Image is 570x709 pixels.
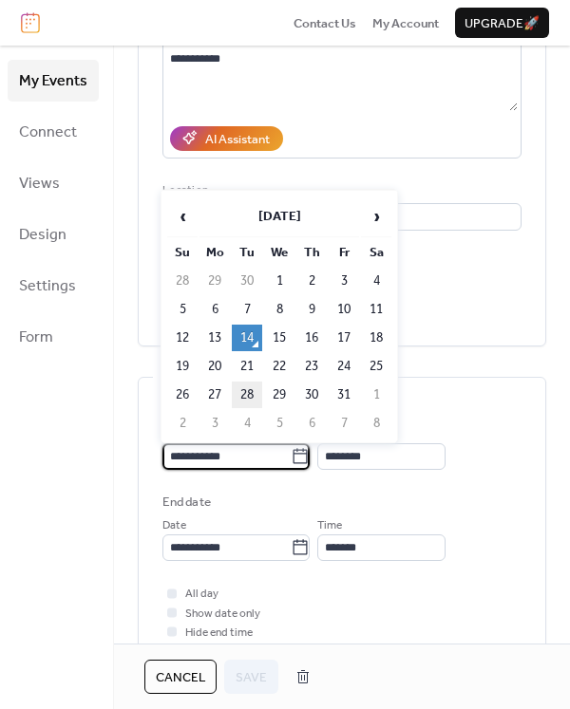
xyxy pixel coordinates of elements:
a: Design [8,214,99,255]
a: Form [8,316,99,358]
td: 17 [329,325,359,351]
td: 15 [264,325,294,351]
td: 20 [199,353,230,380]
span: Views [19,169,60,199]
th: Tu [232,239,262,266]
span: › [362,197,390,235]
td: 30 [232,268,262,294]
a: Views [8,162,99,204]
span: Cancel [156,668,205,687]
td: 11 [361,296,391,323]
span: Settings [19,271,76,302]
span: Design [19,220,66,251]
button: Cancel [144,660,217,694]
div: AI Assistant [205,130,270,149]
th: Th [296,239,327,266]
td: 9 [296,296,327,323]
td: 29 [264,382,294,408]
td: 28 [232,382,262,408]
a: Connect [8,111,99,153]
th: Sa [361,239,391,266]
td: 8 [361,410,391,437]
td: 4 [232,410,262,437]
span: Contact Us [294,14,356,33]
td: 7 [232,296,262,323]
th: Fr [329,239,359,266]
td: 1 [361,382,391,408]
span: All day [185,585,218,604]
td: 28 [167,268,198,294]
a: My Events [8,60,99,102]
span: Show date only [185,605,260,624]
span: My Events [19,66,87,97]
td: 8 [264,296,294,323]
td: 6 [296,410,327,437]
td: 16 [296,325,327,351]
a: My Account [372,13,439,32]
span: Date [162,516,186,535]
button: AI Assistant [170,126,283,151]
span: Hide end time [185,624,253,643]
span: Upgrade 🚀 [465,14,540,33]
td: 25 [361,353,391,380]
td: 26 [167,382,198,408]
a: Settings [8,265,99,307]
td: 3 [199,410,230,437]
span: ‹ [168,197,197,235]
td: 27 [199,382,230,408]
th: We [264,239,294,266]
td: 12 [167,325,198,351]
td: 24 [329,353,359,380]
td: 30 [296,382,327,408]
td: 23 [296,353,327,380]
td: 5 [264,410,294,437]
td: 19 [167,353,198,380]
a: Contact Us [294,13,356,32]
td: 6 [199,296,230,323]
td: 3 [329,268,359,294]
td: 31 [329,382,359,408]
button: Upgrade🚀 [455,8,549,38]
td: 22 [264,353,294,380]
td: 7 [329,410,359,437]
div: Location [162,181,518,200]
td: 2 [167,410,198,437]
td: 14 [232,325,262,351]
th: Mo [199,239,230,266]
span: Time [317,516,342,535]
th: Su [167,239,198,266]
td: 13 [199,325,230,351]
span: My Account [372,14,439,33]
td: 29 [199,268,230,294]
td: 4 [361,268,391,294]
div: End date [162,493,211,512]
td: 18 [361,325,391,351]
td: 5 [167,296,198,323]
td: 2 [296,268,327,294]
td: 10 [329,296,359,323]
td: 21 [232,353,262,380]
span: Form [19,323,53,353]
td: 1 [264,268,294,294]
img: logo [21,12,40,33]
span: Connect [19,118,77,148]
th: [DATE] [199,196,359,237]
